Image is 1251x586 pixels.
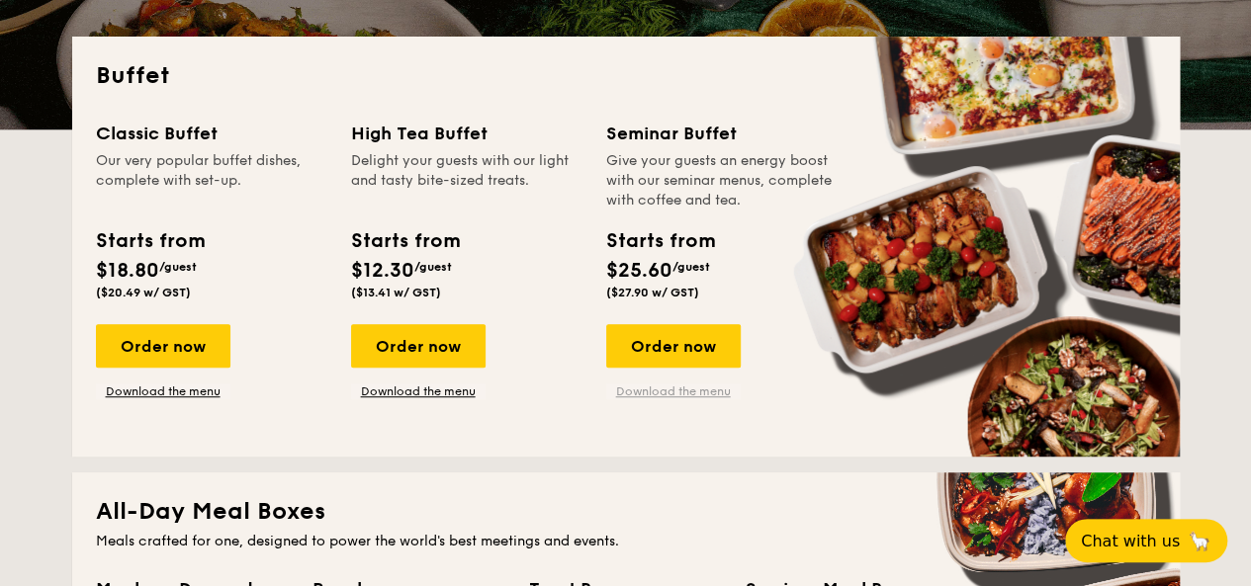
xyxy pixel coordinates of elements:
[606,226,714,256] div: Starts from
[606,383,741,399] a: Download the menu
[96,286,191,299] span: ($20.49 w/ GST)
[606,259,672,283] span: $25.60
[96,324,230,368] div: Order now
[159,260,197,274] span: /guest
[672,260,710,274] span: /guest
[96,60,1156,92] h2: Buffet
[96,532,1156,551] div: Meals crafted for one, designed to power the world's best meetings and events.
[351,286,441,299] span: ($13.41 w/ GST)
[1065,519,1227,562] button: Chat with us🦙
[351,259,414,283] span: $12.30
[96,226,204,256] div: Starts from
[606,120,838,147] div: Seminar Buffet
[606,324,741,368] div: Order now
[1081,532,1180,550] span: Chat with us
[606,151,838,210] div: Give your guests an energy boost with our seminar menus, complete with coffee and tea.
[351,383,486,399] a: Download the menu
[351,151,582,210] div: Delight your guests with our light and tasty bite-sized treats.
[351,324,486,368] div: Order now
[414,260,452,274] span: /guest
[606,286,699,299] span: ($27.90 w/ GST)
[1188,530,1211,552] span: 🦙
[96,259,159,283] span: $18.80
[351,226,459,256] div: Starts from
[96,383,230,399] a: Download the menu
[96,120,327,147] div: Classic Buffet
[96,496,1156,528] h2: All-Day Meal Boxes
[96,151,327,210] div: Our very popular buffet dishes, complete with set-up.
[351,120,582,147] div: High Tea Buffet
